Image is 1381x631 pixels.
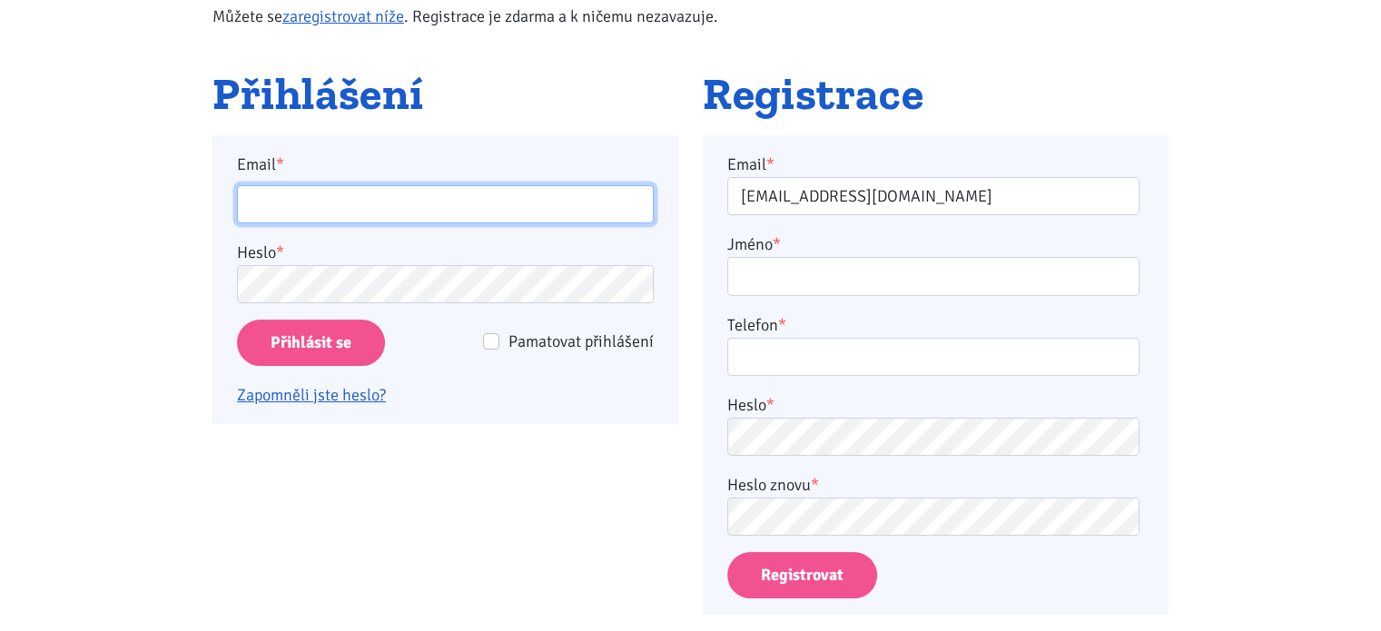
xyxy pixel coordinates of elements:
[766,395,774,415] abbr: required
[727,552,877,598] button: Registrovat
[811,475,819,495] abbr: required
[727,392,774,418] label: Heslo
[282,6,404,26] a: zaregistrovat níže
[773,234,781,254] abbr: required
[225,152,666,177] label: Email
[237,320,385,366] input: Přihlásit se
[727,152,774,177] label: Email
[508,331,654,351] span: Pamatovat přihlášení
[727,312,786,338] label: Telefon
[237,240,284,265] label: Heslo
[237,385,386,405] a: Zapomněli jste heslo?
[727,472,819,498] label: Heslo znovu
[778,315,786,335] abbr: required
[766,154,774,174] abbr: required
[703,70,1169,119] h2: Registrace
[212,70,678,119] h2: Přihlášení
[727,232,781,257] label: Jméno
